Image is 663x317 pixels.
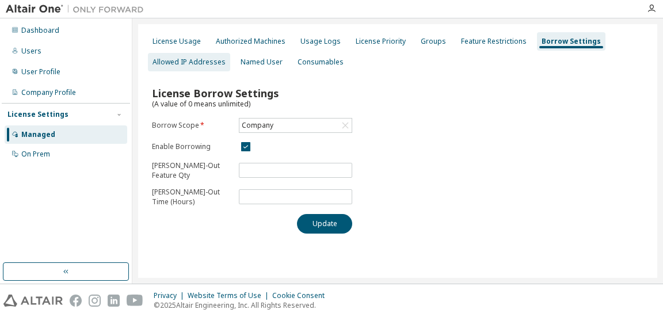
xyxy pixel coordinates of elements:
div: Company [240,119,275,132]
div: Company Profile [21,88,76,97]
span: License Borrow Settings [152,86,279,100]
div: Feature Restrictions [461,37,527,46]
div: Borrow Settings [542,37,601,46]
button: Update [297,214,352,234]
div: Usage Logs [300,37,341,46]
img: altair_logo.svg [3,295,63,307]
label: Borrow Scope [152,121,232,130]
p: © 2025 Altair Engineering, Inc. All Rights Reserved. [154,300,331,310]
span: (A value of 0 means unlimited) [152,99,250,109]
img: linkedin.svg [108,295,120,307]
img: Altair One [6,3,150,15]
div: Groups [421,37,446,46]
img: youtube.svg [127,295,143,307]
div: Cookie Consent [272,291,331,300]
div: License Settings [7,110,68,119]
img: instagram.svg [89,295,101,307]
div: Privacy [154,291,188,300]
label: Enable Borrowing [152,142,232,151]
div: Website Terms of Use [188,291,272,300]
img: facebook.svg [70,295,82,307]
div: Users [21,47,41,56]
div: Dashboard [21,26,59,35]
div: License Usage [153,37,201,46]
p: [PERSON_NAME]-Out Feature Qty [152,161,232,180]
div: Named User [241,58,283,67]
div: Allowed IP Addresses [153,58,226,67]
div: Consumables [298,58,344,67]
div: Managed [21,130,55,139]
div: License Priority [356,37,406,46]
div: User Profile [21,67,60,77]
div: Authorized Machines [216,37,285,46]
div: On Prem [21,150,50,159]
p: [PERSON_NAME]-Out Time (Hours) [152,187,232,207]
div: Company [239,119,352,132]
